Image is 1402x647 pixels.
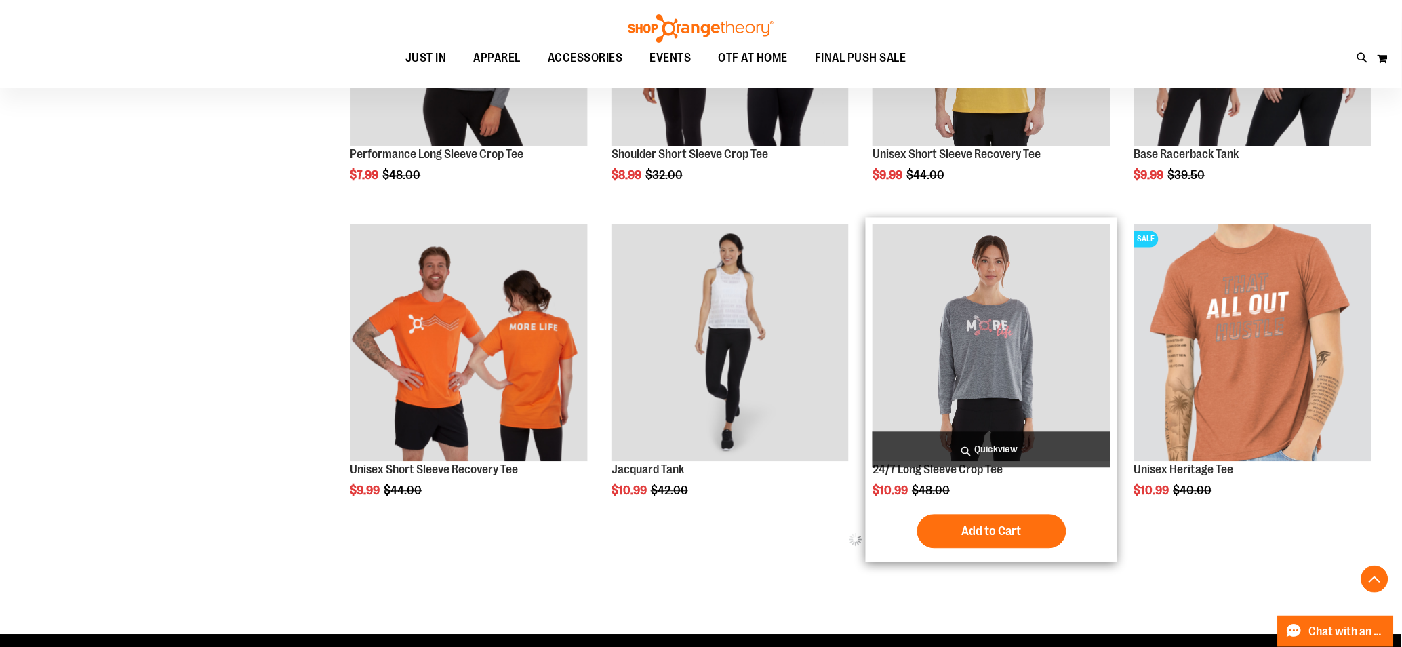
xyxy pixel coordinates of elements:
span: $40.00 [1174,484,1214,498]
button: Add to Cart [917,515,1066,549]
span: $39.50 [1168,169,1207,182]
span: ACCESSORIES [548,43,623,73]
a: Base Racerback Tank [1134,148,1239,161]
a: Quickview [873,432,1110,468]
span: $10.99 [612,484,649,498]
span: EVENTS [650,43,692,73]
span: Chat with an Expert [1309,625,1386,638]
span: APPAREL [474,43,521,73]
a: ACCESSORIES [534,43,637,74]
a: FINAL PUSH SALE [801,43,920,74]
img: Product image for 24/7 Long Sleeve Crop Tee [873,224,1110,462]
a: Front view of Jacquard Tank [612,224,849,464]
div: product [866,218,1117,562]
a: 24/7 Long Sleeve Crop Tee [873,463,1003,477]
span: $44.00 [384,484,424,498]
a: Unisex Heritage Tee [1134,463,1234,477]
a: APPAREL [460,43,535,73]
img: Shop Orangetheory [626,14,776,43]
img: Product image for Unisex Heritage Tee [1134,224,1371,462]
a: Product image for Unisex Heritage TeeSALE [1134,224,1371,464]
span: $48.00 [383,169,423,182]
a: Jacquard Tank [612,463,684,477]
span: Add to Cart [962,524,1022,539]
span: FINAL PUSH SALE [815,43,906,73]
span: $48.00 [912,484,952,498]
span: $10.99 [873,484,910,498]
span: OTF AT HOME [719,43,788,73]
span: $7.99 [350,169,381,182]
a: Shoulder Short Sleeve Crop Tee [612,148,768,161]
span: $9.99 [873,169,904,182]
img: Product image for Unisex Short Sleeve Recovery Tee [350,224,588,462]
span: $44.00 [906,169,946,182]
button: Chat with an Expert [1278,616,1395,647]
a: Product image for Unisex Short Sleeve Recovery Tee [350,224,588,464]
span: SALE [1134,231,1159,248]
a: JUST IN [392,43,460,74]
button: Back To Top [1361,566,1388,593]
span: $32.00 [645,169,685,182]
span: $10.99 [1134,484,1171,498]
img: Front view of Jacquard Tank [612,224,849,462]
div: product [605,218,856,532]
div: product [344,218,595,532]
a: EVENTS [637,43,705,74]
span: $42.00 [651,484,690,498]
a: Product image for 24/7 Long Sleeve Crop Tee [873,224,1110,464]
a: Unisex Short Sleeve Recovery Tee [873,148,1041,161]
span: $9.99 [1134,169,1166,182]
span: JUST IN [405,43,447,73]
div: product [1127,218,1378,532]
a: OTF AT HOME [705,43,802,74]
span: $8.99 [612,169,643,182]
a: Performance Long Sleeve Crop Tee [350,148,524,161]
a: Unisex Short Sleeve Recovery Tee [350,463,519,477]
img: ias-spinner.gif [849,533,862,547]
span: $9.99 [350,484,382,498]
